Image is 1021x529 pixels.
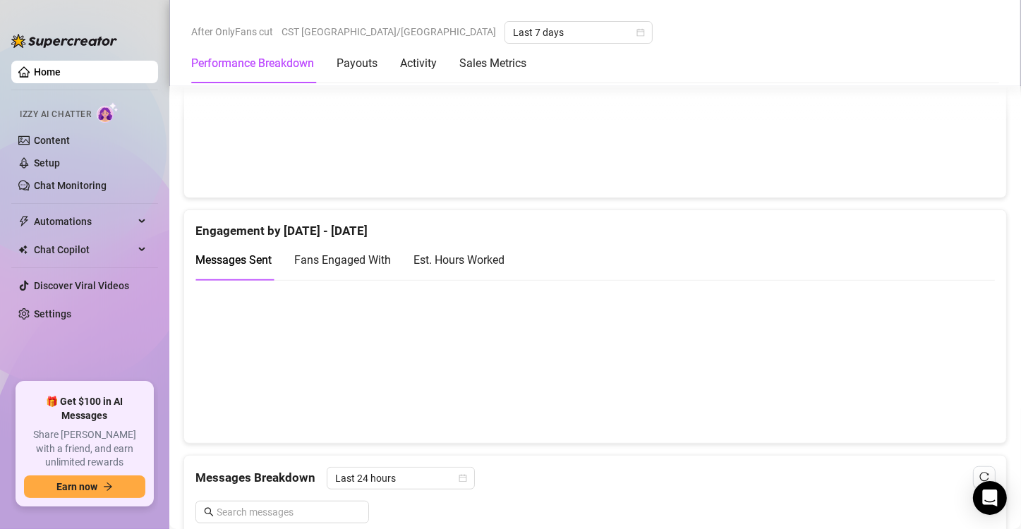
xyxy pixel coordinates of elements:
span: arrow-right [103,482,113,492]
a: Content [34,135,70,146]
div: Sales Metrics [459,55,526,72]
a: Setup [34,157,60,169]
img: Chat Copilot [18,245,28,255]
span: 🎁 Get $100 in AI Messages [24,395,145,422]
a: Chat Monitoring [34,180,107,191]
span: Messages Sent [195,253,272,267]
span: Last 24 hours [335,468,466,489]
img: AI Chatter [97,102,119,123]
span: calendar [636,28,645,37]
div: Payouts [337,55,377,72]
span: Earn now [56,481,97,492]
div: Performance Breakdown [191,55,314,72]
span: Automations [34,210,134,233]
span: After OnlyFans cut [191,21,273,42]
span: Fans Engaged With [294,253,391,267]
div: Est. Hours Worked [413,251,505,269]
a: Home [34,66,61,78]
span: reload [979,472,989,482]
span: search [204,507,214,517]
span: CST [GEOGRAPHIC_DATA]/[GEOGRAPHIC_DATA] [282,21,496,42]
span: Share [PERSON_NAME] with a friend, and earn unlimited rewards [24,428,145,470]
span: thunderbolt [18,216,30,227]
button: Earn nowarrow-right [24,475,145,498]
div: Messages Breakdown [195,467,995,490]
span: Chat Copilot [34,238,134,261]
img: logo-BBDzfeDw.svg [11,34,117,48]
span: Izzy AI Chatter [20,108,91,121]
span: Last 7 days [513,22,644,43]
div: Open Intercom Messenger [973,481,1007,515]
div: Activity [400,55,437,72]
span: calendar [459,474,467,482]
a: Settings [34,308,71,320]
a: Discover Viral Videos [34,280,129,291]
input: Search messages [217,504,361,520]
div: Engagement by [DATE] - [DATE] [195,210,995,241]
